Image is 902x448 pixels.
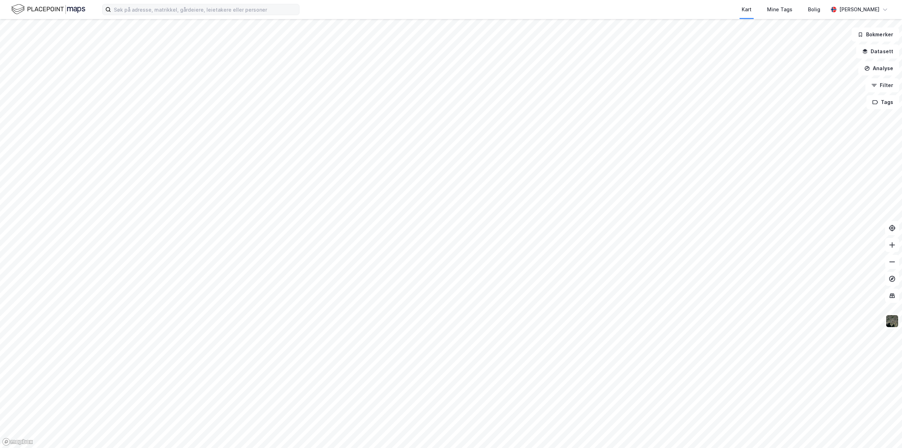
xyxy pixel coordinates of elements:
[11,3,85,16] img: logo.f888ab2527a4732fd821a326f86c7f29.svg
[767,5,792,14] div: Mine Tags
[808,5,820,14] div: Bolig
[839,5,879,14] div: [PERSON_NAME]
[111,4,299,15] input: Søk på adresse, matrikkel, gårdeiere, leietakere eller personer
[867,414,902,448] iframe: Chat Widget
[742,5,752,14] div: Kart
